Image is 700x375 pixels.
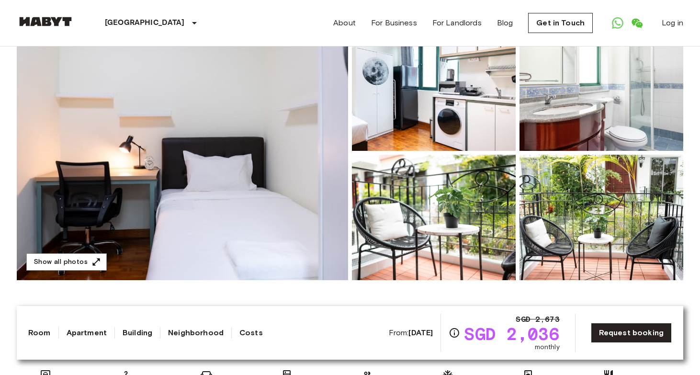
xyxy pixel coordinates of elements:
[168,327,224,339] a: Neighborhood
[389,328,433,338] span: From:
[497,17,513,29] a: Blog
[519,155,683,280] img: Picture of unit SG-01-107-003-001
[17,25,348,280] img: Marketing picture of unit SG-01-107-003-001
[608,13,627,33] a: Open WhatsApp
[352,155,516,280] img: Picture of unit SG-01-107-003-001
[352,25,516,151] img: Picture of unit SG-01-107-003-001
[535,342,560,352] span: monthly
[516,314,559,325] span: SGD 2,673
[528,13,593,33] a: Get in Touch
[432,17,482,29] a: For Landlords
[17,17,74,26] img: Habyt
[591,323,672,343] a: Request booking
[371,17,417,29] a: For Business
[449,327,460,339] svg: Check cost overview for full price breakdown. Please note that discounts apply to new joiners onl...
[464,325,559,342] span: SGD 2,036
[662,17,683,29] a: Log in
[627,13,646,33] a: Open WeChat
[239,327,263,339] a: Costs
[123,327,152,339] a: Building
[105,17,185,29] p: [GEOGRAPHIC_DATA]
[28,327,51,339] a: Room
[67,327,107,339] a: Apartment
[519,25,683,151] img: Picture of unit SG-01-107-003-001
[26,253,107,271] button: Show all photos
[333,17,356,29] a: About
[408,328,433,337] b: [DATE]
[17,303,135,318] span: About the apartment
